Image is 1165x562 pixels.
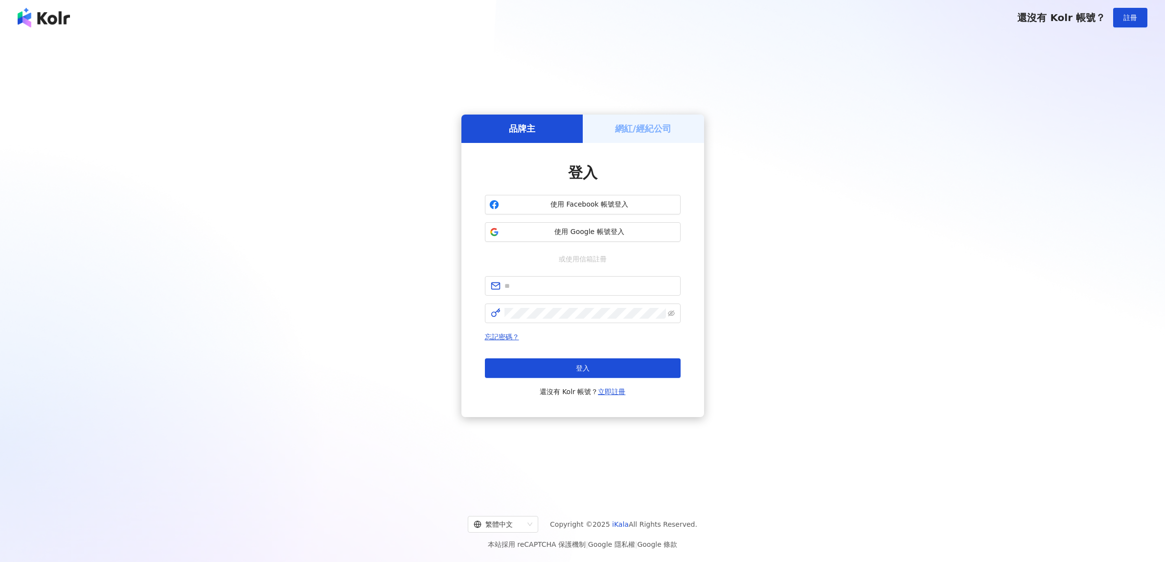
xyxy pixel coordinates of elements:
span: | [635,540,638,548]
h5: 網紅/經紀公司 [615,122,671,135]
a: Google 隱私權 [588,540,635,548]
span: Copyright © 2025 All Rights Reserved. [550,518,697,530]
span: 使用 Google 帳號登入 [503,227,676,237]
span: 使用 Facebook 帳號登入 [503,200,676,210]
button: 註冊 [1113,8,1147,27]
a: iKala [612,520,629,528]
a: Google 條款 [637,540,677,548]
span: eye-invisible [668,310,675,317]
h5: 品牌主 [509,122,535,135]
span: 登入 [576,364,590,372]
button: 登入 [485,358,681,378]
span: | [586,540,588,548]
a: 忘記密碼？ [485,333,519,341]
span: 或使用信箱註冊 [552,254,614,264]
span: 還沒有 Kolr 帳號？ [1017,12,1105,23]
span: 還沒有 Kolr 帳號？ [540,386,626,398]
img: logo [18,8,70,27]
div: 繁體中文 [474,516,524,532]
button: 使用 Facebook 帳號登入 [485,195,681,214]
button: 使用 Google 帳號登入 [485,222,681,242]
span: 本站採用 reCAPTCHA 保護機制 [488,539,677,550]
span: 註冊 [1123,14,1137,22]
a: 立即註冊 [598,388,625,396]
span: 登入 [568,164,597,181]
